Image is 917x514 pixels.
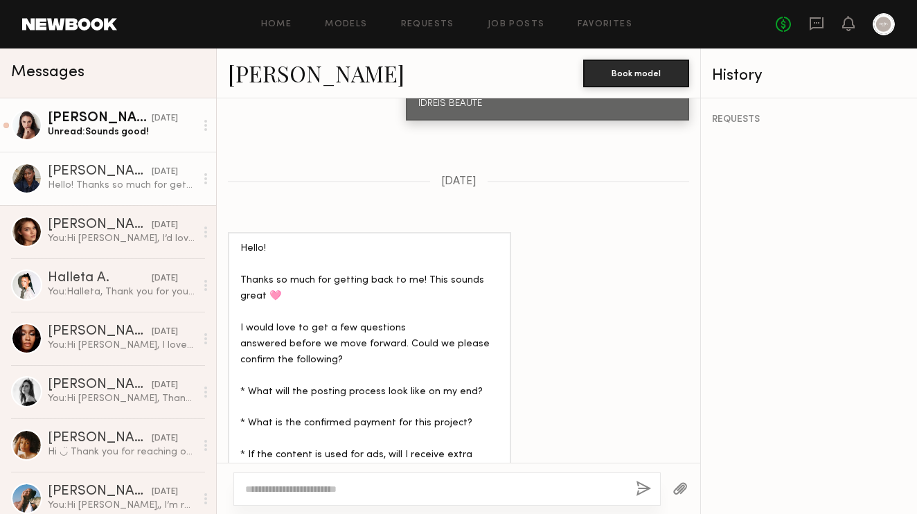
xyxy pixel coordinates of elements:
div: You: Hi [PERSON_NAME], I love your content, it really aligns with the image and vision of IDRÉIS ... [48,339,195,352]
a: Favorites [578,20,632,29]
div: You: Halleta, Thank you for your interest! Just to clarify — you’re not required to post the vide... [48,285,195,299]
div: [PERSON_NAME] [48,218,152,232]
div: You: Hi [PERSON_NAME], I’d love to move forward with both pieces — the UGC-style video for my bra... [48,232,195,245]
span: Messages [11,64,84,80]
div: [PERSON_NAME] [48,432,152,445]
div: [PERSON_NAME] [48,485,152,499]
div: [DATE] [152,112,178,125]
span: [DATE] [441,176,477,188]
div: [DATE] [152,219,178,232]
button: Book model [583,60,689,87]
div: [DATE] [152,166,178,179]
div: You: Hi [PERSON_NAME],, I’m reaching out from [GEOGRAPHIC_DATA] BEAUTÉ, a beauty brand that merge... [48,499,195,512]
div: REQUESTS [712,115,906,125]
div: Hello! Thanks so much for getting back to me! This sounds great 🩷 I would love to get a few quest... [48,179,195,192]
a: Home [261,20,292,29]
div: You: Hi [PERSON_NAME], Thank you for sharing your TikTok — I love your content, it really aligns ... [48,392,195,405]
a: Requests [401,20,454,29]
a: [PERSON_NAME] [228,58,404,88]
div: [DATE] [152,379,178,392]
a: Models [325,20,367,29]
div: [DATE] [152,272,178,285]
div: [PERSON_NAME] [48,325,152,339]
a: Book model [583,67,689,78]
div: [PERSON_NAME] [48,378,152,392]
div: History [712,68,906,84]
div: [DATE] [152,326,178,339]
a: Job Posts [488,20,545,29]
div: [PERSON_NAME] [48,112,152,125]
div: [DATE] [152,486,178,499]
div: [PERSON_NAME] [48,165,152,179]
div: [DATE] [152,432,178,445]
div: Unread: Sounds good! [48,125,195,139]
div: Halleta A. [48,272,152,285]
div: Hi ◡̈ Thank you for reaching out. My rate for what you are looking for starts at $500. I have a f... [48,445,195,459]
